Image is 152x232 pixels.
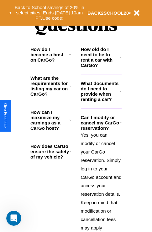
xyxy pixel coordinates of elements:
[30,75,70,97] h3: What are the requirements for listing my car on CarGo?
[3,103,8,129] div: Give Feedback
[81,81,120,102] h3: What documents do I need to provide when renting a car?
[12,3,87,23] button: Back to School savings of 20% in select cities! Ends [DATE] 10am PT.Use code:
[87,10,129,16] b: BACK2SCHOOL20
[30,144,70,159] h3: How does CarGo ensure the safety of my vehicle?
[81,115,120,131] h3: Can I modify or cancel my CarGo reservation?
[81,47,120,68] h3: How old do I need to be to rent a car with CarGo?
[30,47,69,63] h3: How do I become a host on CarGo?
[30,109,70,131] h3: How can I maximize my earnings as a CarGo host?
[6,211,21,226] iframe: Intercom live chat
